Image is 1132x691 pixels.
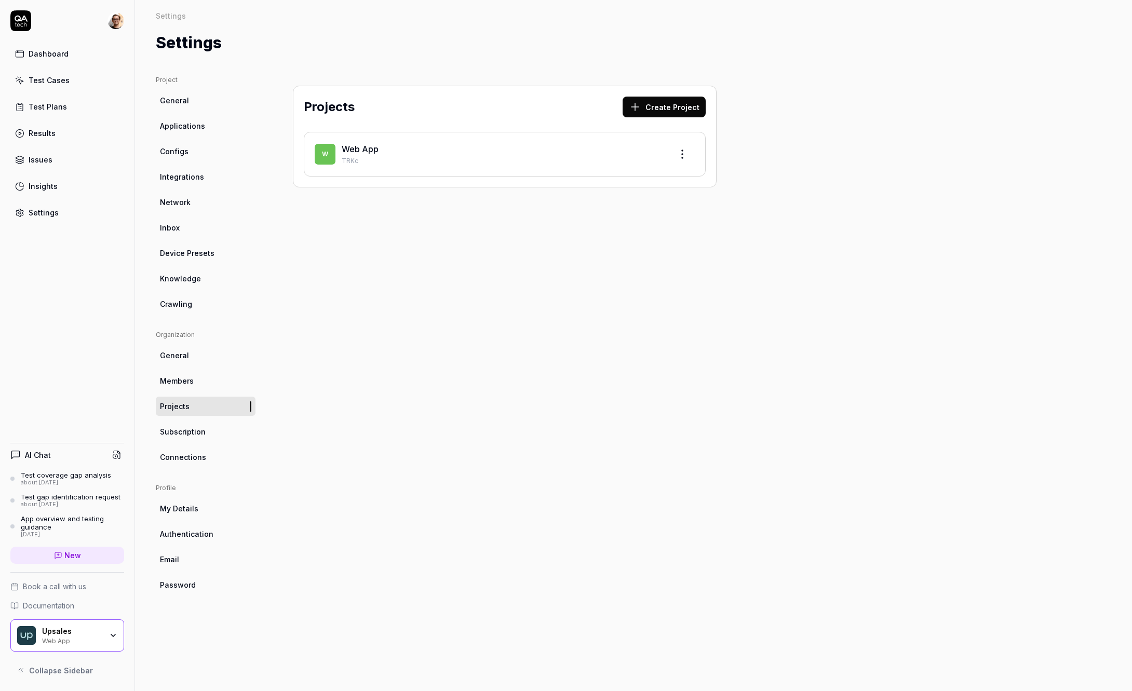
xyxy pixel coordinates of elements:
[10,493,124,508] a: Test gap identification requestabout [DATE]
[156,193,255,212] a: Network
[623,97,706,117] button: Create Project
[160,579,196,590] span: Password
[156,483,255,493] div: Profile
[10,202,124,223] a: Settings
[21,501,120,508] div: about [DATE]
[10,600,124,611] a: Documentation
[160,554,179,565] span: Email
[156,524,255,544] a: Authentication
[25,450,51,460] h4: AI Chat
[29,75,70,86] div: Test Cases
[160,350,189,361] span: General
[10,70,124,90] a: Test Cases
[156,448,255,467] a: Connections
[160,197,191,208] span: Network
[10,471,124,486] a: Test coverage gap analysisabout [DATE]
[156,167,255,186] a: Integrations
[29,207,59,218] div: Settings
[107,12,124,29] img: 704fe57e-bae9-4a0d-8bcb-c4203d9f0bb2.jpeg
[156,330,255,340] div: Organization
[156,575,255,594] a: Password
[156,269,255,288] a: Knowledge
[64,550,81,561] span: New
[160,452,206,463] span: Connections
[10,514,124,538] a: App overview and testing guidance[DATE]
[21,531,124,538] div: [DATE]
[10,547,124,564] a: New
[156,346,255,365] a: General
[156,10,186,21] div: Settings
[42,636,102,644] div: Web App
[160,503,198,514] span: My Details
[29,154,52,165] div: Issues
[160,529,213,539] span: Authentication
[10,150,124,170] a: Issues
[156,75,255,85] div: Project
[29,128,56,139] div: Results
[42,627,102,636] div: Upsales
[156,499,255,518] a: My Details
[10,660,124,681] button: Collapse Sidebar
[315,144,335,165] span: W
[156,218,255,237] a: Inbox
[156,142,255,161] a: Configs
[156,422,255,441] a: Subscription
[156,550,255,569] a: Email
[160,273,201,284] span: Knowledge
[156,294,255,314] a: Crawling
[17,626,36,645] img: Upsales Logo
[21,479,111,486] div: about [DATE]
[160,248,214,259] span: Device Presets
[10,123,124,143] a: Results
[342,156,664,166] p: TRKc
[160,120,205,131] span: Applications
[29,665,93,676] span: Collapse Sidebar
[156,397,255,416] a: Projects
[160,375,194,386] span: Members
[21,493,120,501] div: Test gap identification request
[10,97,124,117] a: Test Plans
[10,44,124,64] a: Dashboard
[160,426,206,437] span: Subscription
[21,514,124,532] div: App overview and testing guidance
[160,171,204,182] span: Integrations
[156,31,222,55] h1: Settings
[10,176,124,196] a: Insights
[10,619,124,652] button: Upsales LogoUpsalesWeb App
[23,600,74,611] span: Documentation
[10,581,124,592] a: Book a call with us
[156,371,255,390] a: Members
[160,401,190,412] span: Projects
[342,144,379,154] a: Web App
[23,581,86,592] span: Book a call with us
[156,116,255,136] a: Applications
[156,243,255,263] a: Device Presets
[21,471,111,479] div: Test coverage gap analysis
[29,101,67,112] div: Test Plans
[160,222,180,233] span: Inbox
[160,146,188,157] span: Configs
[160,95,189,106] span: General
[160,299,192,309] span: Crawling
[29,48,69,59] div: Dashboard
[156,91,255,110] a: General
[304,98,355,116] h2: Projects
[29,181,58,192] div: Insights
